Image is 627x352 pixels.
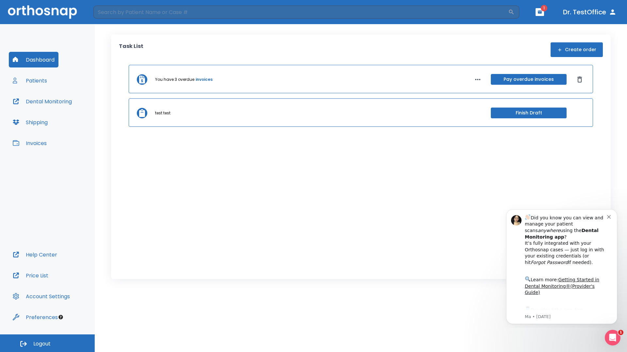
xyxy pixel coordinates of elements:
[9,94,76,109] button: Dental Monitoring
[119,42,143,57] p: Task List
[496,203,627,328] iframe: Intercom notifications message
[8,5,77,19] img: Orthosnap
[9,52,58,67] button: Dashboard
[9,288,74,304] button: Account Settings
[491,108,567,118] button: Finish Draft
[155,110,170,116] p: test test
[9,135,51,151] button: Invoices
[111,10,116,15] button: Dismiss notification
[574,74,585,85] button: Dismiss
[560,6,619,18] button: Dr. TestOffice
[196,77,213,82] a: invoices
[9,114,52,130] button: Shipping
[551,42,603,57] button: Create order
[93,6,508,19] input: Search by Patient Name or Case #
[491,74,567,85] button: Pay overdue invoices
[541,5,547,11] span: 1
[9,309,62,325] button: Preferences
[618,330,623,335] span: 1
[28,104,87,116] a: App Store
[28,110,111,116] p: Message from Ma, sent 4w ago
[28,102,111,136] div: Download the app: | ​ Let us know if you need help getting started!
[605,330,620,345] iframe: Intercom live chat
[155,77,194,82] p: You have 3 overdue
[9,247,61,262] button: Help Center
[9,268,52,283] button: Price List
[33,340,51,347] span: Logout
[58,314,64,320] div: Tooltip anchor
[9,73,51,88] button: Patients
